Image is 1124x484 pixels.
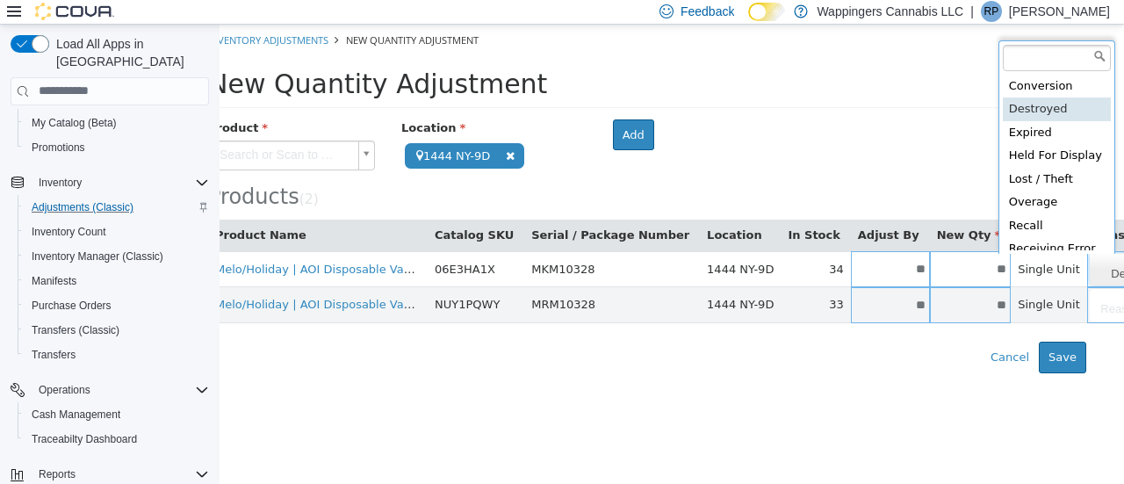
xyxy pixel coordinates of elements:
[18,427,216,451] button: Traceabilty Dashboard
[39,383,90,397] span: Operations
[4,378,216,402] button: Operations
[39,467,76,481] span: Reports
[18,220,216,244] button: Inventory Count
[32,200,133,214] span: Adjustments (Classic)
[39,176,82,190] span: Inventory
[32,379,97,401] button: Operations
[25,137,92,158] a: Promotions
[970,1,974,22] p: |
[981,1,1002,22] div: Ripal Patel
[32,274,76,288] span: Manifests
[817,1,963,22] p: Wappingers Cannabis LLC
[32,379,209,401] span: Operations
[25,271,209,292] span: Manifests
[783,166,891,190] div: Overage
[984,1,999,22] span: RP
[783,190,891,213] div: Recall
[25,295,119,316] a: Purchase Orders
[25,320,126,341] a: Transfers (Classic)
[783,213,891,236] div: Receiving Error
[49,35,209,70] span: Load All Apps in [GEOGRAPHIC_DATA]
[25,344,83,365] a: Transfers
[748,21,749,22] span: Dark Mode
[18,318,216,343] button: Transfers (Classic)
[18,269,216,293] button: Manifests
[18,402,216,427] button: Cash Management
[35,3,114,20] img: Cova
[783,73,891,97] div: Destroyed
[32,249,163,264] span: Inventory Manager (Classic)
[32,225,106,239] span: Inventory Count
[25,429,209,450] span: Traceabilty Dashboard
[25,404,127,425] a: Cash Management
[783,50,891,74] div: Conversion
[25,112,209,134] span: My Catalog (Beta)
[783,143,891,167] div: Lost / Theft
[25,271,83,292] a: Manifests
[32,408,120,422] span: Cash Management
[748,3,785,21] input: Dark Mode
[25,246,209,267] span: Inventory Manager (Classic)
[18,244,216,269] button: Inventory Manager (Classic)
[32,116,117,130] span: My Catalog (Beta)
[25,221,113,242] a: Inventory Count
[32,323,119,337] span: Transfers (Classic)
[25,246,170,267] a: Inventory Manager (Classic)
[32,172,89,193] button: Inventory
[32,432,137,446] span: Traceabilty Dashboard
[18,135,216,160] button: Promotions
[783,97,891,120] div: Expired
[18,195,216,220] button: Adjustments (Classic)
[18,293,216,318] button: Purchase Orders
[32,141,85,155] span: Promotions
[681,3,734,20] span: Feedback
[25,221,209,242] span: Inventory Count
[32,172,209,193] span: Inventory
[1009,1,1110,22] p: [PERSON_NAME]
[25,320,209,341] span: Transfers (Classic)
[25,429,144,450] a: Traceabilty Dashboard
[25,404,209,425] span: Cash Management
[783,119,891,143] div: Held For Display
[25,344,209,365] span: Transfers
[25,197,209,218] span: Adjustments (Classic)
[32,348,76,362] span: Transfers
[25,197,140,218] a: Adjustments (Classic)
[25,295,209,316] span: Purchase Orders
[4,170,216,195] button: Inventory
[32,299,112,313] span: Purchase Orders
[18,111,216,135] button: My Catalog (Beta)
[25,137,209,158] span: Promotions
[18,343,216,367] button: Transfers
[25,112,124,134] a: My Catalog (Beta)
